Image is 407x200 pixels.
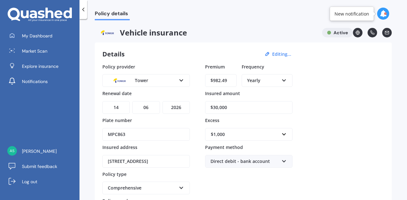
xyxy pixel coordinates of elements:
span: [PERSON_NAME] [22,148,57,154]
div: Yearly [247,77,279,84]
input: Enter plate number [102,128,190,141]
img: Tower.webp [95,28,120,37]
img: Tower.webp [108,76,131,85]
span: Insured address [102,144,137,150]
a: Submit feedback [5,160,79,173]
input: Enter address [102,155,190,168]
a: My Dashboard [5,29,79,42]
input: Enter amount [205,101,293,114]
span: Vehicle insurance [95,28,317,37]
span: My Dashboard [22,33,52,39]
input: Enter amount [205,74,237,87]
span: Policy provider [102,63,135,69]
span: Insured amount [205,90,240,96]
a: Market Scan [5,45,79,57]
span: Frequency [242,63,264,69]
button: Editing... [270,51,293,57]
a: Explore insurance [5,60,79,73]
h3: Details [102,50,125,58]
span: Excess [205,117,219,123]
span: Explore insurance [22,63,59,69]
span: Notifications [22,78,48,85]
div: Direct debit - bank account [210,158,279,165]
span: Market Scan [22,48,47,54]
span: Policy details [95,10,130,19]
span: Plate number [102,117,132,123]
span: Policy type [102,171,127,177]
a: Notifications [5,75,79,88]
span: Submit feedback [22,163,57,170]
a: [PERSON_NAME] [5,145,79,158]
div: Tower [108,77,176,84]
div: Comprehensive [108,184,176,191]
img: 479fd032604dd3b34cdfb5e59bbd7875 [7,146,17,156]
span: Log out [22,178,37,185]
div: New notification [335,10,369,17]
span: Renewal date [102,90,132,96]
span: Premium [205,63,225,69]
a: Log out [5,175,79,188]
div: $1,000 [211,131,279,138]
span: Payment method [205,144,243,150]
